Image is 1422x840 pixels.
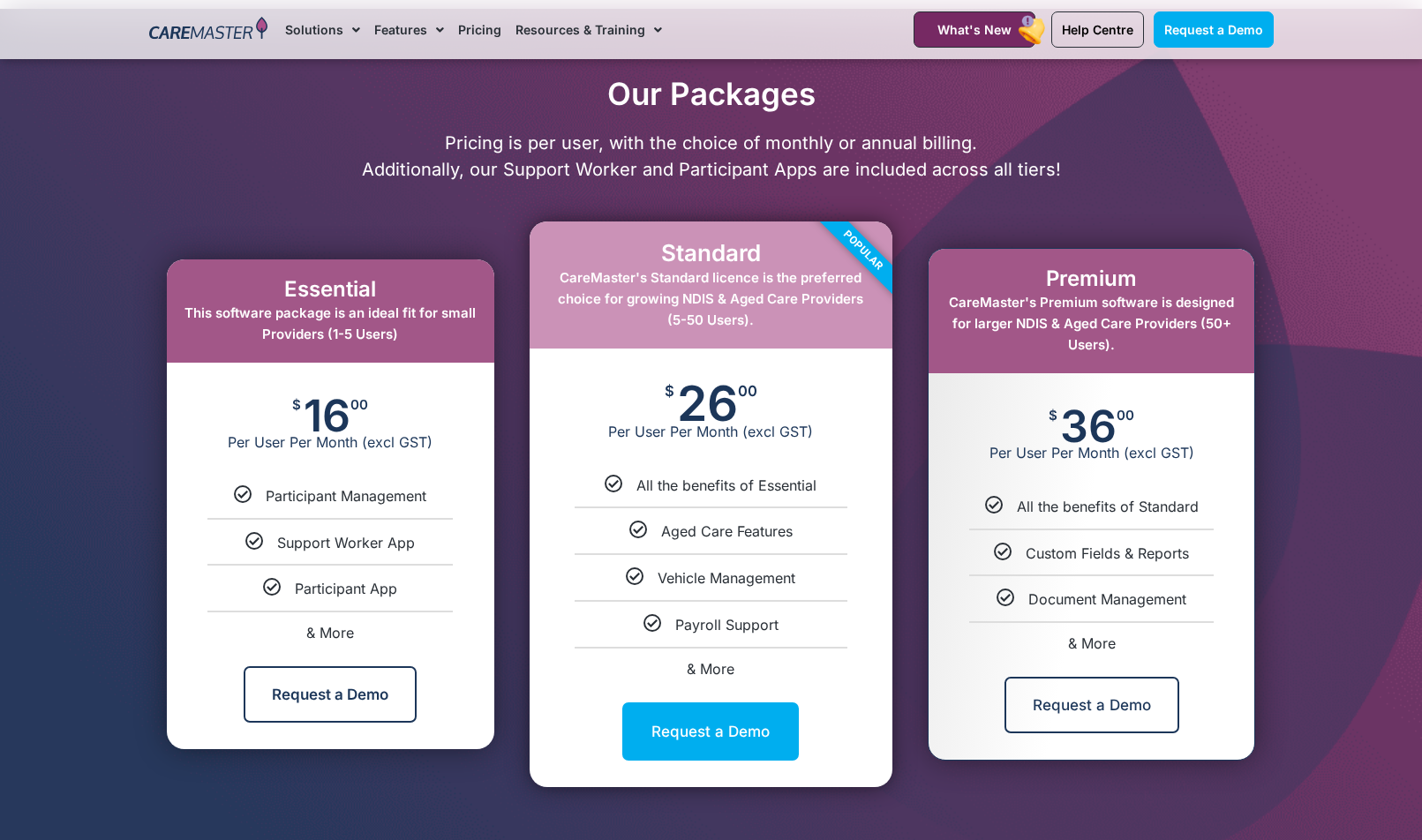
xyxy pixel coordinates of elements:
span: Custom Fields & Reports [1026,544,1189,562]
span: Vehicle Management [658,569,795,587]
span: Request a Demo [1164,22,1263,37]
span: All the benefits of Essential [636,476,816,494]
span: All the benefits of Standard [1017,498,1199,515]
span: Per User Per Month (excl GST) [167,433,494,451]
span: Participant Management [266,487,426,505]
a: Request a Demo [244,666,417,723]
span: CareMaster's Premium software is designed for larger NDIS & Aged Care Providers (50+ Users). [949,294,1234,353]
h2: Premium [946,266,1237,292]
span: Participant App [295,580,397,597]
span: 16 [304,398,350,433]
span: Help Centre [1062,22,1133,37]
span: CareMaster's Standard licence is the preferred choice for growing NDIS & Aged Care Providers (5-5... [558,269,863,328]
h2: Our Packages [140,75,1283,112]
span: Document Management [1028,590,1186,608]
span: Payroll Support [675,616,779,634]
span: Per User Per Month (excl GST) [929,444,1254,461]
span: 00 [1117,409,1134,422]
img: CareMaster Logo [149,17,268,43]
span: Per User Per Month (excl GST) [530,423,892,440]
span: 26 [677,384,738,423]
span: & More [687,660,734,678]
a: Request a Demo [1154,11,1274,48]
span: 36 [1060,409,1117,444]
a: What's New [914,11,1035,48]
span: Aged Care Features [661,522,793,540]
span: $ [1049,409,1057,422]
p: Pricing is per user, with the choice of monthly or annual billing. Additionally, our Support Work... [140,130,1283,183]
span: 00 [738,384,757,399]
span: & More [1068,634,1116,652]
span: $ [292,398,301,411]
span: $ [665,384,674,399]
span: This software package is an ideal fit for small Providers (1-5 Users) [184,304,476,342]
a: Request a Demo [1004,677,1179,733]
a: Help Centre [1051,11,1144,48]
span: What's New [937,22,1012,37]
span: 00 [350,398,368,411]
span: & More [306,624,354,641]
h2: Essential [184,277,477,303]
a: Request a Demo [622,702,799,761]
h2: Standard [547,239,875,266]
div: Popular [763,150,964,351]
span: Support Worker App [277,534,415,551]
